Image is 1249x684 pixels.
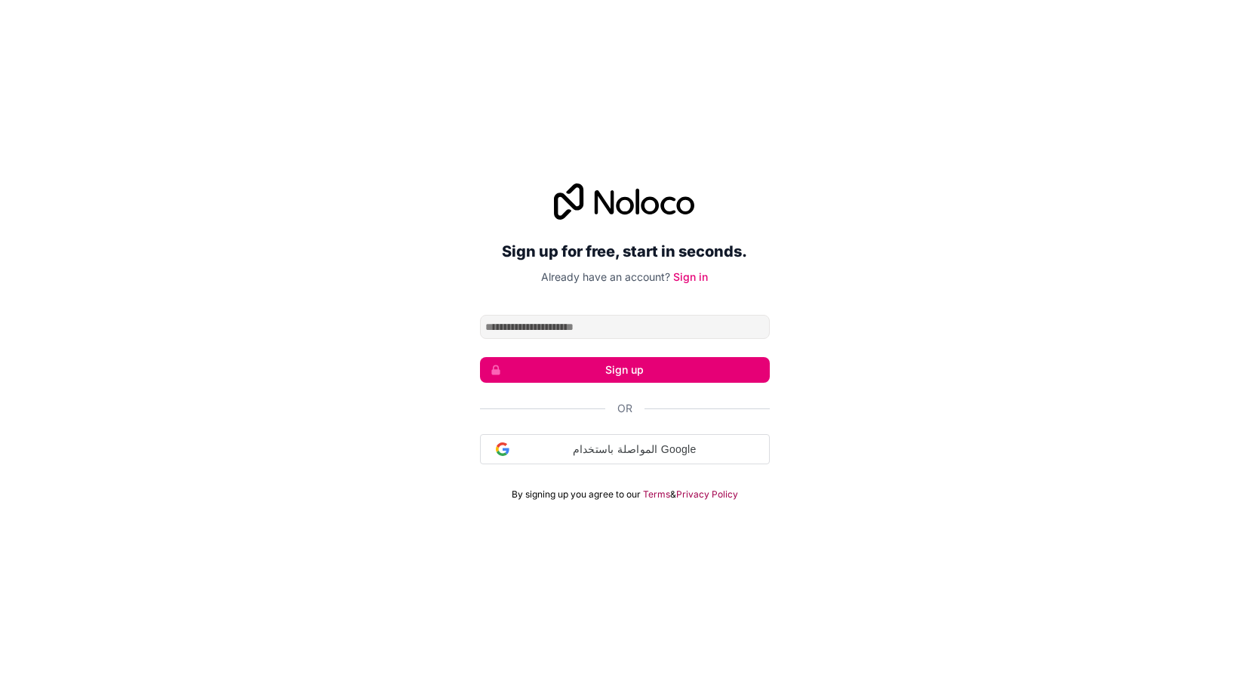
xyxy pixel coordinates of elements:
span: & [670,488,676,501]
span: By signing up you agree to our [512,488,641,501]
a: Terms [643,488,670,501]
span: Already have an account? [541,270,670,283]
span: Or [617,401,632,416]
button: Sign up [480,357,770,383]
a: Sign in [673,270,708,283]
div: المواصلة باستخدام Google [480,434,770,464]
span: المواصلة باستخدام Google [509,442,760,458]
h2: Sign up for free, start in seconds. [480,238,770,265]
input: Email address [480,315,770,339]
a: Privacy Policy [676,488,738,501]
